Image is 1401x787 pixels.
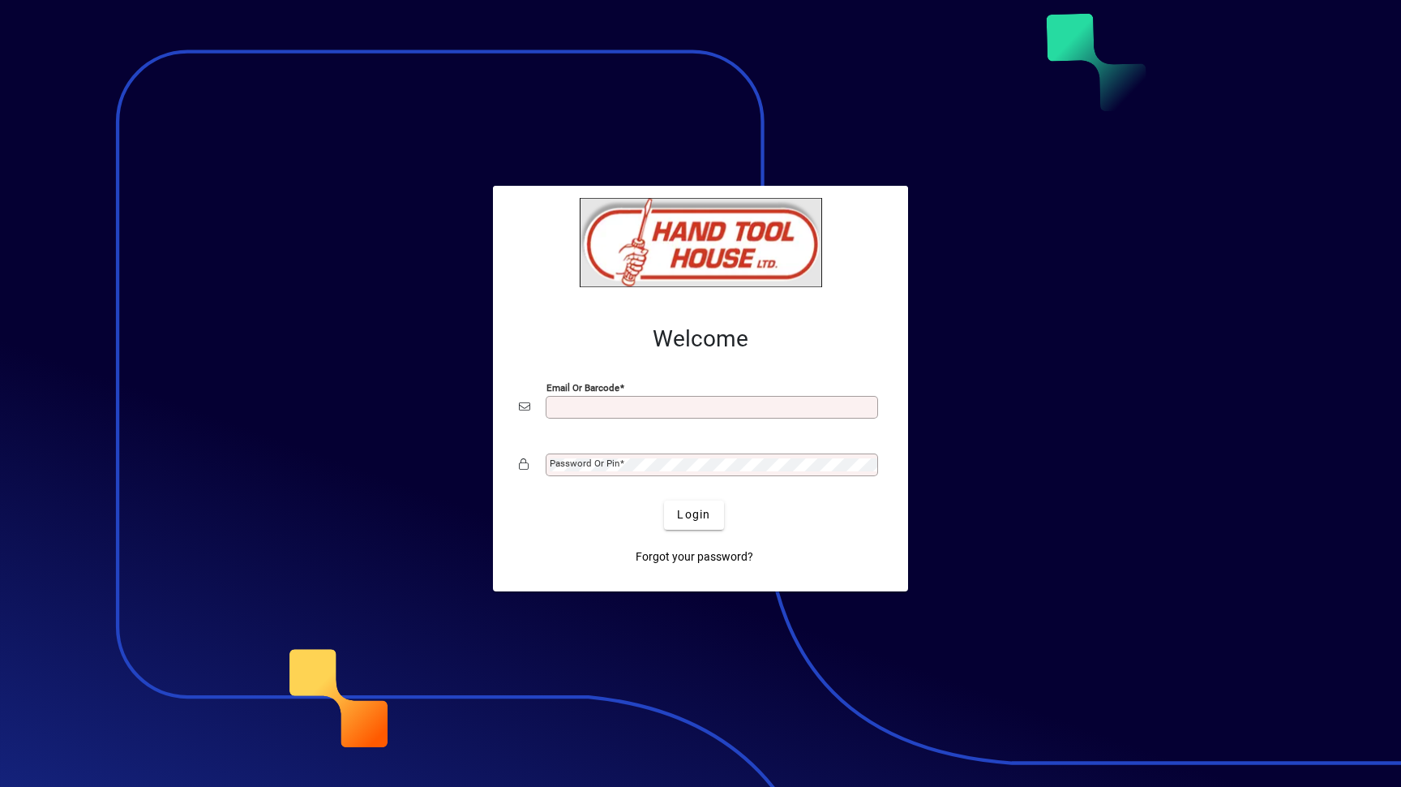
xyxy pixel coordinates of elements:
span: Login [677,506,710,523]
button: Login [664,501,723,530]
mat-label: Password or Pin [550,458,619,469]
mat-label: Email or Barcode [546,381,619,393]
span: Forgot your password? [636,548,753,566]
a: Forgot your password? [629,543,760,572]
h2: Welcome [519,325,882,353]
